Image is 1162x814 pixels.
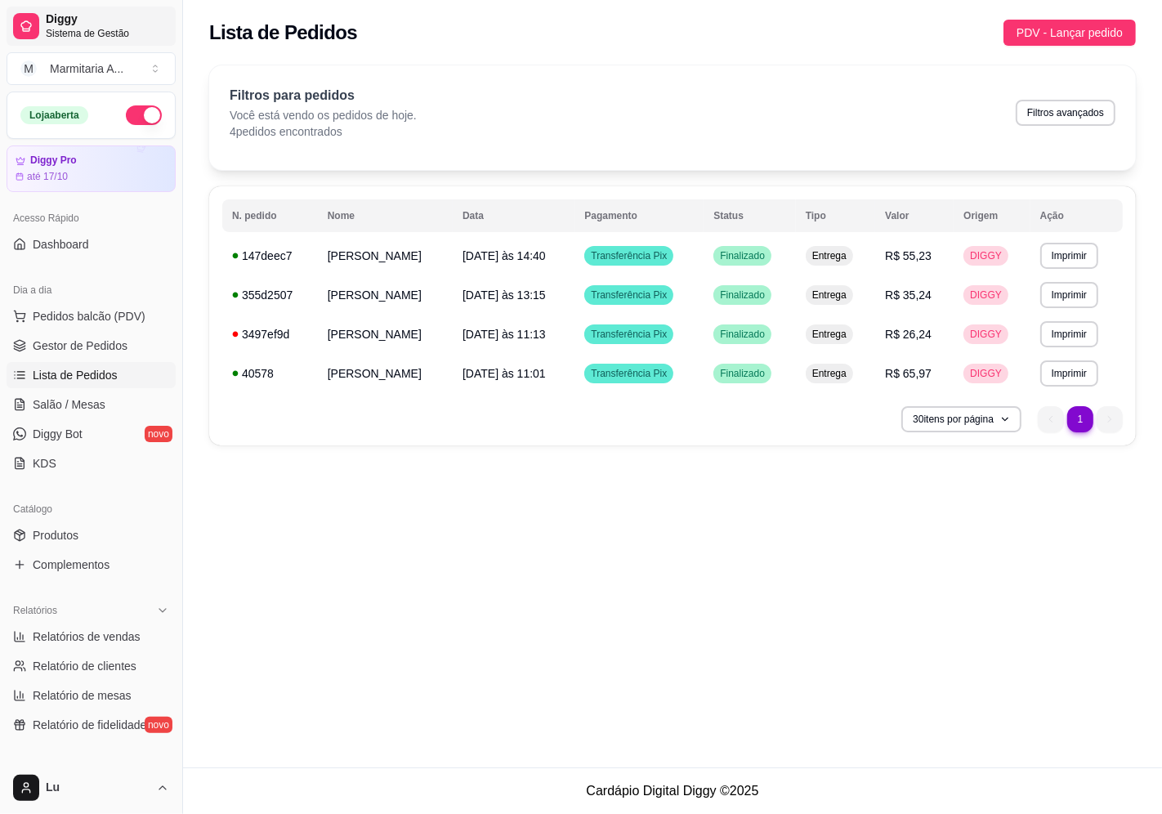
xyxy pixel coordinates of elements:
div: 40578 [232,365,308,382]
div: Loja aberta [20,106,88,124]
span: Entrega [809,367,850,380]
button: Filtros avançados [1016,100,1115,126]
a: Relatório de clientes [7,653,176,679]
span: R$ 26,24 [885,328,932,341]
span: Transferência Pix [588,328,670,341]
button: Imprimir [1040,243,1098,269]
span: Relatórios [13,604,57,617]
th: Pagamento [574,199,704,232]
span: Finalizado [717,249,768,262]
span: [DATE] às 11:13 [463,328,546,341]
a: Gestor de Pedidos [7,333,176,359]
a: Produtos [7,522,176,548]
th: N. pedido [222,199,318,232]
span: Transferência Pix [588,288,670,302]
span: Dashboard [33,236,89,253]
span: R$ 65,97 [885,367,932,380]
span: Complementos [33,557,109,573]
th: Nome [318,199,453,232]
span: Entrega [809,288,850,302]
span: Finalizado [717,367,768,380]
span: [DATE] às 14:40 [463,249,546,262]
p: Você está vendo os pedidos de hoje. [230,107,417,123]
td: [PERSON_NAME] [318,236,453,275]
span: DIGGY [967,367,1005,380]
button: PDV - Lançar pedido [1003,20,1136,46]
span: DIGGY [967,288,1005,302]
span: R$ 55,23 [885,249,932,262]
span: [DATE] às 13:15 [463,288,546,302]
span: Diggy [46,12,169,27]
a: Diggy Proaté 17/10 [7,145,176,192]
p: 4 pedidos encontrados [230,123,417,140]
button: Alterar Status [126,105,162,125]
span: Relatórios de vendas [33,628,141,645]
a: Dashboard [7,231,176,257]
a: Salão / Mesas [7,391,176,418]
span: Transferência Pix [588,367,670,380]
span: KDS [33,455,56,472]
th: Origem [954,199,1030,232]
button: Imprimir [1040,360,1098,387]
div: Marmitaria A ... [50,60,123,77]
span: R$ 35,24 [885,288,932,302]
a: Diggy Botnovo [7,421,176,447]
a: Relatório de fidelidadenovo [7,712,176,738]
span: Entrega [809,328,850,341]
a: Complementos [7,552,176,578]
article: até 17/10 [27,170,68,183]
div: 147deec7 [232,248,308,264]
th: Valor [875,199,954,232]
p: Filtros para pedidos [230,86,417,105]
th: Data [453,199,574,232]
th: Status [704,199,796,232]
button: Imprimir [1040,282,1098,308]
div: Dia a dia [7,277,176,303]
span: Transferência Pix [588,249,670,262]
div: Catálogo [7,496,176,522]
article: Diggy Pro [30,154,77,167]
a: Lista de Pedidos [7,362,176,388]
li: pagination item 1 active [1067,406,1093,432]
span: DIGGY [967,328,1005,341]
span: Entrega [809,249,850,262]
a: DiggySistema de Gestão [7,7,176,46]
h2: Lista de Pedidos [209,20,357,46]
span: [DATE] às 11:01 [463,367,546,380]
td: [PERSON_NAME] [318,354,453,393]
span: PDV - Lançar pedido [1017,24,1123,42]
span: Relatório de fidelidade [33,717,146,733]
span: Relatório de mesas [33,687,132,704]
button: 30itens por página [901,406,1021,432]
a: KDS [7,450,176,476]
span: DIGGY [967,249,1005,262]
button: Select a team [7,52,176,85]
span: Finalizado [717,288,768,302]
th: Tipo [796,199,875,232]
a: Relatório de mesas [7,682,176,709]
span: Pedidos balcão (PDV) [33,308,145,324]
div: Acesso Rápido [7,205,176,231]
div: 3497ef9d [232,326,308,342]
span: Produtos [33,527,78,543]
button: Imprimir [1040,321,1098,347]
th: Ação [1030,199,1123,232]
span: M [20,60,37,77]
span: Salão / Mesas [33,396,105,413]
button: Lu [7,768,176,807]
td: [PERSON_NAME] [318,315,453,354]
nav: pagination navigation [1030,398,1131,441]
span: Lu [46,780,150,795]
span: Relatório de clientes [33,658,136,674]
span: Gestor de Pedidos [33,338,127,354]
div: Gerenciar [7,758,176,784]
span: Diggy Bot [33,426,83,442]
div: 355d2507 [232,287,308,303]
footer: Cardápio Digital Diggy © 2025 [183,767,1162,814]
td: [PERSON_NAME] [318,275,453,315]
a: Relatórios de vendas [7,624,176,650]
span: Lista de Pedidos [33,367,118,383]
button: Pedidos balcão (PDV) [7,303,176,329]
span: Sistema de Gestão [46,27,169,40]
span: Finalizado [717,328,768,341]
